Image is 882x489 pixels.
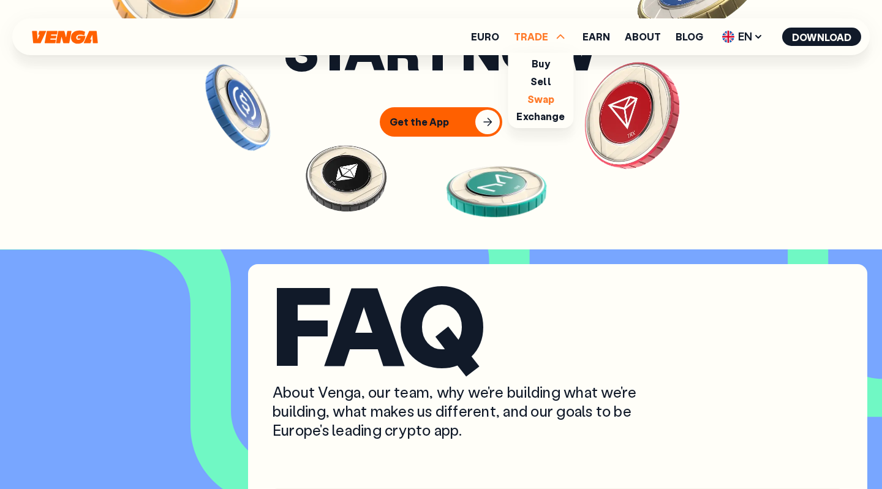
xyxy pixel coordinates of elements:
button: Download [782,28,861,46]
div: Get the App [390,116,449,128]
img: TRX [555,39,707,191]
h3: Start now [284,26,598,73]
a: Swap [527,93,555,105]
a: Blog [676,32,703,42]
a: Earn [582,32,610,42]
a: Sell [530,75,551,88]
span: TRADE [514,29,568,44]
a: About [625,32,661,42]
svg: Home [31,30,99,44]
img: ETH [289,121,403,235]
h2: FAQ [273,276,843,370]
p: About Venga, our team, why we're building what we're building, what makes us different, and our g... [273,382,646,440]
img: flag-uk [722,31,734,43]
span: TRADE [514,32,548,42]
a: Exchange [516,110,565,123]
span: EN [718,27,767,47]
img: USDC [184,53,293,162]
img: MKR [432,128,562,246]
button: Get the App [380,107,502,137]
a: Euro [471,32,499,42]
a: Buy [532,57,549,70]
